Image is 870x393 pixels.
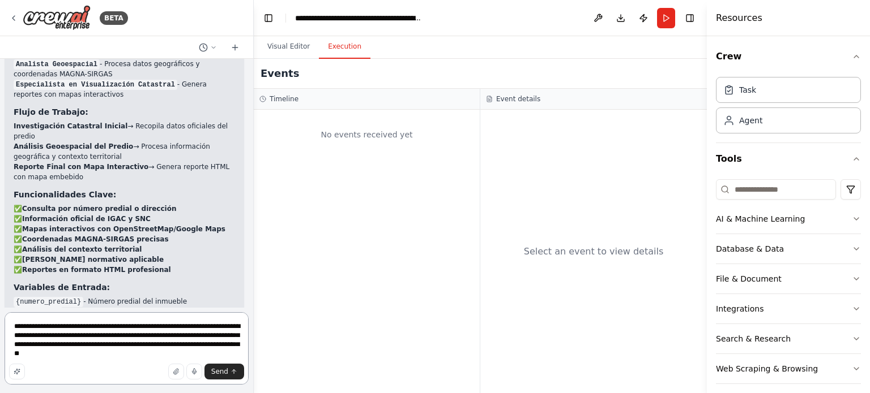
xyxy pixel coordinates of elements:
div: BETA [100,11,128,25]
div: Task [739,84,756,96]
button: Improve this prompt [9,364,25,379]
h2: Events [261,66,299,81]
div: Web Scraping & Browsing [716,363,818,374]
h4: Resources [716,11,762,25]
button: Start a new chat [226,41,244,54]
button: Tools [716,143,861,175]
strong: Funcionalidades Clave: [14,190,116,199]
strong: Reportes en formato HTML profesional [22,266,171,274]
strong: Análisis Geoespacial del Predio [14,142,133,150]
code: {numero_predial} [14,297,83,307]
code: Especialista en Visualización Catastral [14,80,177,90]
code: {municipio} [14,307,63,317]
strong: [PERSON_NAME] normativo aplicable [22,256,164,264]
img: Logo [23,5,91,31]
li: - Procesa datos geográficos y coordenadas MAGNA-SIRGAS [14,59,235,79]
code: Analista Geoespacial [14,59,100,70]
button: Search & Research [716,324,861,353]
li: - Genera reportes con mapas interactivos [14,79,235,100]
button: Hide left sidebar [261,10,276,26]
button: Upload files [168,364,184,379]
div: No events received yet [259,115,474,154]
div: Database & Data [716,243,784,254]
strong: Mapas interactivos con OpenStreetMap/Google Maps [22,225,225,233]
button: Web Scraping & Browsing [716,354,861,383]
li: → Genera reporte HTML con mapa embebido [14,162,235,182]
div: Select an event to view details [524,245,664,258]
strong: Coordenadas MAGNA-SIRGAS precisas [22,235,169,243]
strong: Consulta por número predial o dirección [22,205,176,213]
div: AI & Machine Learning [716,213,805,224]
button: Switch to previous chat [194,41,221,54]
button: Hide right sidebar [682,10,698,26]
li: → Recopila datos oficiales del predio [14,121,235,141]
button: AI & Machine Learning [716,204,861,234]
li: - Municipio donde se ubica el predio [14,306,235,317]
div: File & Document [716,273,782,284]
div: Integrations [716,303,764,314]
li: - Número predial del inmueble [14,296,235,306]
nav: breadcrumb [295,12,423,24]
strong: Variables de Entrada: [14,283,110,292]
div: Crew [716,72,861,142]
strong: Información oficial de IGAC y SNC [22,215,151,223]
h3: Timeline [270,94,298,103]
strong: Investigación Catastral Inicial [14,122,127,130]
li: → Procesa información geográfica y contexto territorial [14,141,235,162]
button: Visual Editor [258,35,319,59]
strong: Análisis del contexto territorial [22,245,142,253]
span: Send [211,367,228,376]
h3: Event details [496,94,540,103]
div: Agent [739,115,762,126]
button: File & Document [716,264,861,293]
p: ✅ ✅ ✅ ✅ ✅ ✅ ✅ [14,204,235,275]
div: Tools [716,175,861,393]
strong: Flujo de Trabajo: [14,107,88,116]
div: Search & Research [716,333,791,344]
button: Integrations [716,294,861,323]
button: Execution [319,35,370,59]
button: Crew [716,41,861,72]
button: Click to speak your automation idea [186,364,202,379]
button: Database & Data [716,234,861,264]
button: Send [204,364,244,379]
strong: Reporte Final con Mapa Interactivo [14,163,148,171]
